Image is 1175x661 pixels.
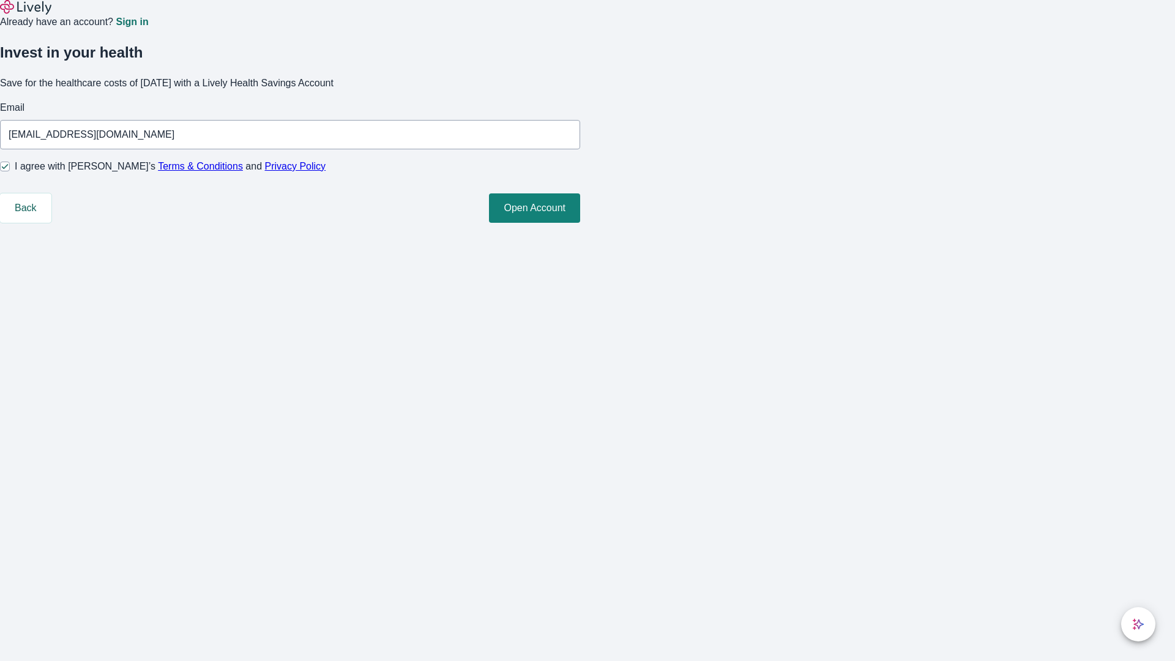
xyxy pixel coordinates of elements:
button: chat [1121,607,1155,641]
span: I agree with [PERSON_NAME]’s and [15,159,326,174]
button: Open Account [489,193,580,223]
svg: Lively AI Assistant [1132,618,1144,630]
a: Terms & Conditions [158,161,243,171]
a: Sign in [116,17,148,27]
a: Privacy Policy [265,161,326,171]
